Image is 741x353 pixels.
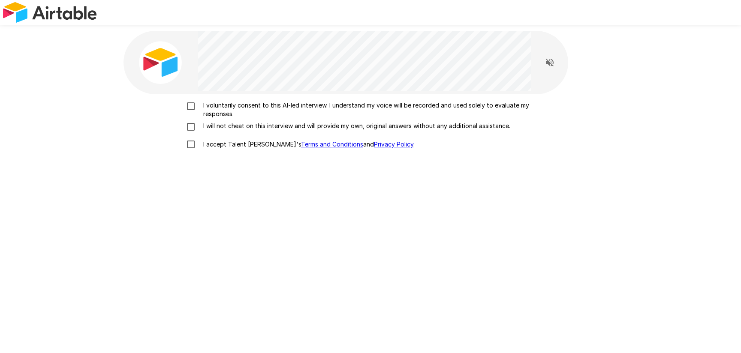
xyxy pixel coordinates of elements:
[200,140,415,149] p: I accept Talent [PERSON_NAME]'s and .
[541,54,558,71] button: Read questions aloud
[200,101,559,118] p: I voluntarily consent to this AI-led interview. I understand my voice will be recorded and used s...
[374,141,413,148] a: Privacy Policy
[139,41,182,84] img: airtable_avatar.png
[200,122,510,130] p: I will not cheat on this interview and will provide my own, original answers without any addition...
[301,141,363,148] a: Terms and Conditions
